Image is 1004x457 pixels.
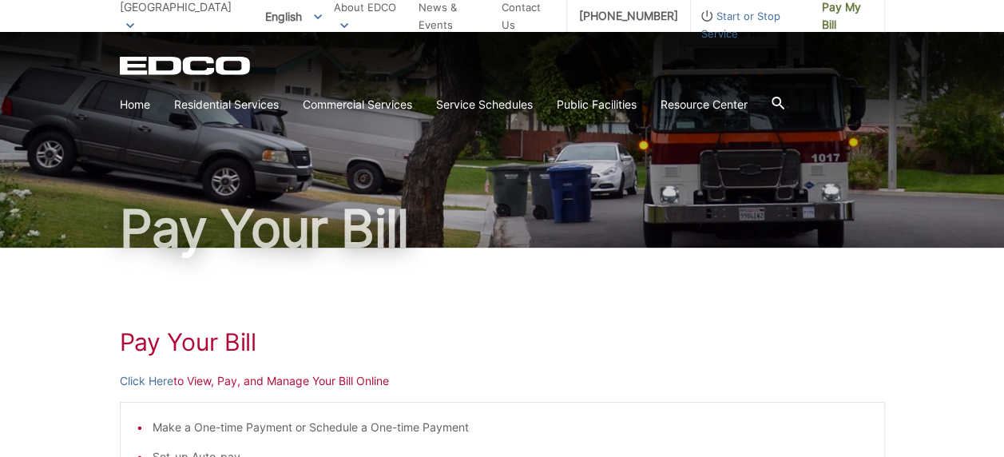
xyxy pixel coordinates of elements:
h1: Pay Your Bill [120,328,885,356]
a: Resource Center [661,96,748,113]
a: EDCD logo. Return to the homepage. [120,56,252,75]
p: to View, Pay, and Manage Your Bill Online [120,372,885,390]
a: Public Facilities [557,96,637,113]
li: Make a One-time Payment or Schedule a One-time Payment [153,419,868,436]
a: Commercial Services [303,96,412,113]
span: English [253,3,334,30]
a: Residential Services [174,96,279,113]
a: Service Schedules [436,96,533,113]
a: Click Here [120,372,173,390]
a: Home [120,96,150,113]
h1: Pay Your Bill [120,203,885,254]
